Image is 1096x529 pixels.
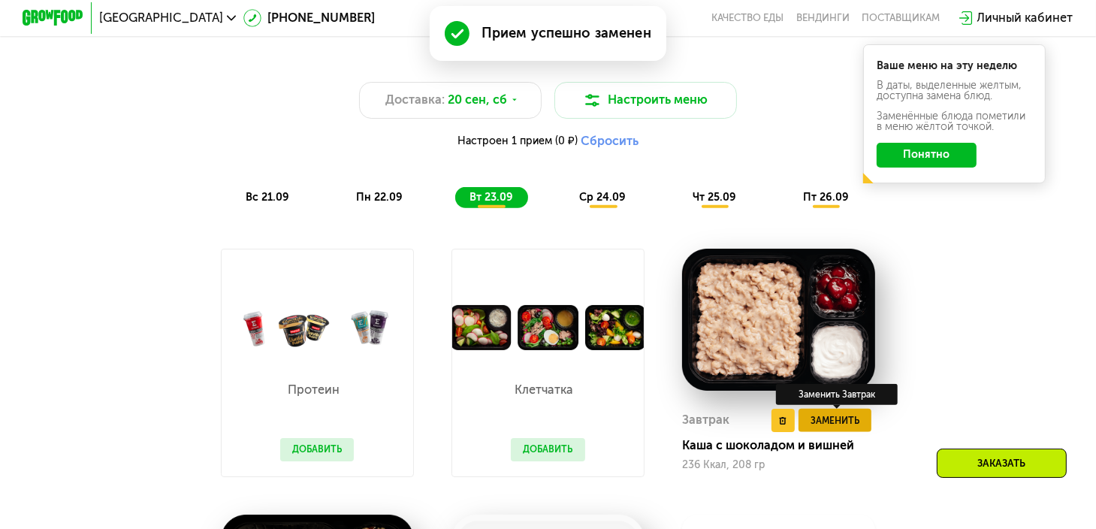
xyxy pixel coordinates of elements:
span: Заменить [811,413,859,428]
span: пт 26.09 [803,191,849,204]
button: Понятно [877,143,977,167]
div: Прием успешно заменен [482,24,651,42]
span: 20 сен, сб [448,91,507,109]
span: Настроен 1 прием (0 ₽) [457,136,578,147]
p: Клетчатка [511,384,578,396]
span: вс 21.09 [246,191,289,204]
div: Личный кабинет [977,9,1073,27]
div: Заменить Завтрак [776,384,898,405]
span: чт 25.09 [693,191,736,204]
span: [GEOGRAPHIC_DATA] [99,12,223,24]
p: Протеин [280,384,347,396]
div: Заменённые блюда пометили в меню жёлтой точкой. [877,111,1032,132]
a: [PHONE_NUMBER] [243,9,375,27]
div: Заказать [937,449,1067,478]
span: ср 24.09 [579,191,626,204]
div: В даты, выделенные желтым, доступна замена блюд. [877,80,1032,101]
button: Сбросить [581,134,639,149]
span: Доставка: [385,91,445,109]
div: поставщикам [862,12,940,24]
div: Завтрак [682,409,729,431]
button: Добавить [511,438,584,461]
a: Вендинги [796,12,850,24]
div: Ваше меню на эту неделю [877,61,1032,71]
div: Каша с шоколадом и вишней [682,438,887,453]
button: Добавить [280,438,354,461]
div: 236 Ккал, 208 гр [682,459,875,471]
a: Качество еды [712,12,784,24]
img: Success [445,21,469,45]
span: пн 22.09 [356,191,403,204]
div: Похудение и поддержание формы [98,38,999,57]
button: Настроить меню [554,82,737,119]
button: Заменить [799,409,871,431]
span: вт 23.09 [469,191,513,204]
